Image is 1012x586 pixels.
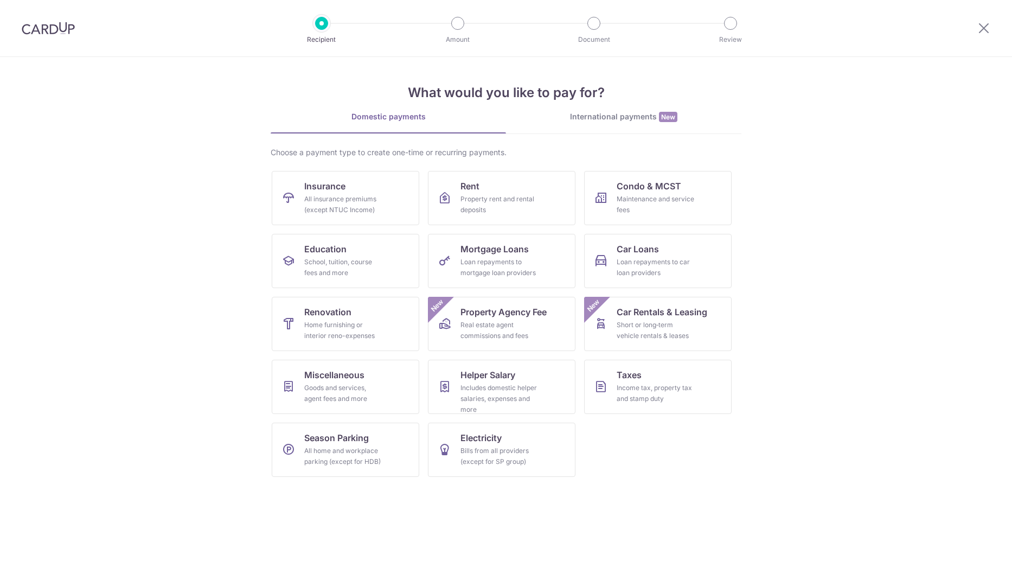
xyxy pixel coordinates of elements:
div: School, tuition, course fees and more [304,257,382,278]
a: Helper SalaryIncludes domestic helper salaries, expenses and more [428,360,575,414]
p: Amount [418,34,498,45]
a: Car Rentals & LeasingShort or long‑term vehicle rentals & leasesNew [584,297,732,351]
span: Insurance [304,180,345,193]
div: Domestic payments [271,111,506,122]
div: International payments [506,111,741,123]
span: New [585,297,603,315]
span: Season Parking [304,431,369,444]
a: ElectricityBills from all providers (except for SP group) [428,423,575,477]
div: Includes domestic helper salaries, expenses and more [460,383,539,415]
a: Season ParkingAll home and workplace parking (except for HDB) [272,423,419,477]
span: Helper Salary [460,368,515,381]
a: Condo & MCSTMaintenance and service fees [584,171,732,225]
div: Bills from all providers (except for SP group) [460,445,539,467]
span: Taxes [617,368,642,381]
span: New [659,112,677,122]
a: MiscellaneousGoods and services, agent fees and more [272,360,419,414]
a: EducationSchool, tuition, course fees and more [272,234,419,288]
img: CardUp [22,22,75,35]
span: Mortgage Loans [460,243,529,256]
a: Mortgage LoansLoan repayments to mortgage loan providers [428,234,575,288]
span: Renovation [304,305,351,319]
a: InsuranceAll insurance premiums (except NTUC Income) [272,171,419,225]
p: Document [554,34,634,45]
div: Real estate agent commissions and fees [460,320,539,341]
span: Condo & MCST [617,180,681,193]
div: Loan repayments to car loan providers [617,257,695,278]
a: Car LoansLoan repayments to car loan providers [584,234,732,288]
h4: What would you like to pay for? [271,83,741,103]
p: Recipient [281,34,362,45]
div: Choose a payment type to create one-time or recurring payments. [271,147,741,158]
div: Maintenance and service fees [617,194,695,215]
div: Loan repayments to mortgage loan providers [460,257,539,278]
iframe: Opens a widget where you can find more information [942,553,1001,581]
span: Miscellaneous [304,368,364,381]
div: Short or long‑term vehicle rentals & leases [617,320,695,341]
span: Car Rentals & Leasing [617,305,707,319]
a: TaxesIncome tax, property tax and stamp duty [584,360,732,414]
div: Property rent and rental deposits [460,194,539,215]
span: Property Agency Fee [460,305,547,319]
span: New [428,297,446,315]
span: Education [304,243,347,256]
a: RenovationHome furnishing or interior reno-expenses [272,297,419,351]
div: All home and workplace parking (except for HDB) [304,445,382,467]
div: Home furnishing or interior reno-expenses [304,320,382,341]
a: RentProperty rent and rental deposits [428,171,575,225]
div: Goods and services, agent fees and more [304,383,382,404]
a: Property Agency FeeReal estate agent commissions and feesNew [428,297,575,351]
div: Income tax, property tax and stamp duty [617,383,695,404]
span: Rent [460,180,479,193]
span: Car Loans [617,243,659,256]
div: All insurance premiums (except NTUC Income) [304,194,382,215]
span: Electricity [460,431,502,444]
p: Review [690,34,771,45]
